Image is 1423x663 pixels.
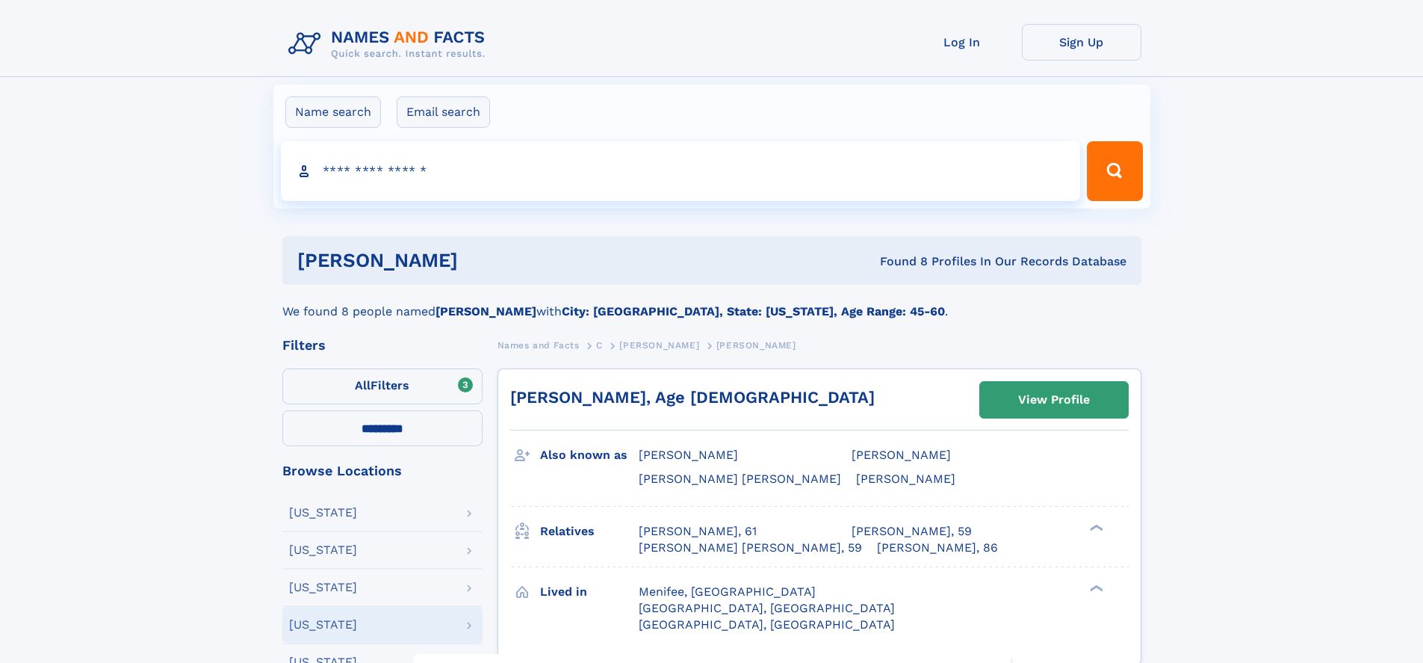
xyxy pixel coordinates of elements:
[289,544,357,556] div: [US_STATE]
[669,253,1126,270] div: Found 8 Profiles In Our Records Database
[289,582,357,593] div: [US_STATE]
[1086,522,1104,532] div: ❯
[639,601,895,615] span: [GEOGRAPHIC_DATA], [GEOGRAPHIC_DATA]
[1018,383,1090,417] div: View Profile
[619,336,699,354] a: [PERSON_NAME]
[1086,583,1104,593] div: ❯
[285,96,381,128] label: Name search
[540,519,639,544] h3: Relatives
[540,579,639,605] h3: Lived in
[1087,141,1142,201] button: Search Button
[435,304,536,318] b: [PERSON_NAME]
[596,340,603,351] span: C
[856,472,955,486] span: [PERSON_NAME]
[289,619,357,631] div: [US_STATE]
[397,96,490,128] label: Email search
[355,378,371,392] span: All
[297,251,669,270] h1: [PERSON_NAME]
[540,442,639,468] h3: Also known as
[639,523,757,540] a: [PERSON_NAME], 61
[281,141,1081,201] input: search input
[852,523,972,540] a: [PERSON_NAME], 59
[852,448,951,462] span: [PERSON_NAME]
[639,585,816,599] span: Menifee, [GEOGRAPHIC_DATA]
[902,24,1022,61] a: Log In
[282,368,483,404] label: Filters
[619,340,699,351] span: [PERSON_NAME]
[639,540,862,556] a: [PERSON_NAME] [PERSON_NAME], 59
[497,336,580,354] a: Names and Facts
[639,448,738,462] span: [PERSON_NAME]
[562,304,945,318] b: City: [GEOGRAPHIC_DATA], State: [US_STATE], Age Range: 45-60
[282,464,483,478] div: Browse Locations
[639,472,841,486] span: [PERSON_NAME] [PERSON_NAME]
[639,617,895,632] span: [GEOGRAPHIC_DATA], [GEOGRAPHIC_DATA]
[510,388,875,407] a: [PERSON_NAME], Age [DEMOGRAPHIC_DATA]
[1022,24,1141,61] a: Sign Up
[289,507,357,519] div: [US_STATE]
[282,285,1141,321] div: We found 8 people named with .
[282,339,483,352] div: Filters
[596,336,603,354] a: C
[877,540,998,556] a: [PERSON_NAME], 86
[716,340,796,351] span: [PERSON_NAME]
[282,24,497,64] img: Logo Names and Facts
[980,382,1128,418] a: View Profile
